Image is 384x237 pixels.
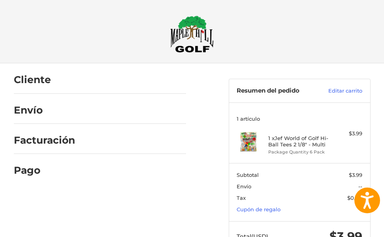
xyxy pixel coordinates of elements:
[14,74,60,86] h2: Cliente
[237,116,362,122] h3: 1 artículo
[331,130,362,138] div: $3.99
[268,149,329,155] li: Package Quantity 6 Pack
[237,87,318,95] h3: Resumen del pedido
[268,135,329,148] h4: 1 x Jef World of Golf Hi-Ball Tees 2 1/8" - Multi
[14,104,60,116] h2: Envío
[237,206,280,212] a: Cupón de regalo
[347,195,362,201] span: $0.00
[358,183,362,190] span: --
[237,195,246,201] span: Tax
[14,164,60,176] h2: Pago
[170,15,214,53] img: Maple Hill Golf
[237,172,259,178] span: Subtotal
[318,87,362,95] a: Editar carrito
[237,183,251,190] span: Envío
[14,134,75,146] h2: Facturación
[349,172,362,178] span: $3.99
